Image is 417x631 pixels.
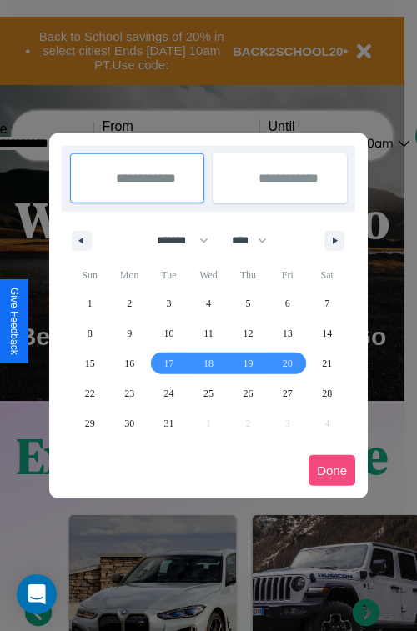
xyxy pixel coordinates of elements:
[203,378,214,408] span: 25
[309,455,355,486] button: Done
[188,262,228,288] span: Wed
[149,318,188,348] button: 10
[149,262,188,288] span: Tue
[85,348,95,378] span: 15
[203,348,214,378] span: 18
[268,348,307,378] button: 20
[109,408,148,438] button: 30
[167,288,172,318] span: 3
[70,408,109,438] button: 29
[88,318,93,348] span: 8
[188,378,228,408] button: 25
[88,288,93,318] span: 1
[283,348,293,378] span: 20
[188,318,228,348] button: 11
[229,318,268,348] button: 12
[85,378,95,408] span: 22
[188,288,228,318] button: 4
[283,378,293,408] span: 27
[70,318,109,348] button: 8
[149,348,188,378] button: 17
[85,408,95,438] span: 29
[17,574,57,614] div: Open Intercom Messenger
[229,288,268,318] button: 5
[268,262,307,288] span: Fri
[308,378,347,408] button: 28
[322,378,332,408] span: 28
[124,408,134,438] span: 30
[308,348,347,378] button: 21
[268,318,307,348] button: 13
[149,378,188,408] button: 24
[109,318,148,348] button: 9
[243,318,253,348] span: 12
[164,408,174,438] span: 31
[109,378,148,408] button: 23
[229,262,268,288] span: Thu
[164,378,174,408] span: 24
[70,378,109,408] button: 22
[164,318,174,348] span: 10
[322,348,332,378] span: 21
[70,348,109,378] button: 15
[127,318,132,348] span: 9
[188,348,228,378] button: 18
[149,408,188,438] button: 31
[164,348,174,378] span: 17
[203,318,214,348] span: 11
[149,288,188,318] button: 3
[268,288,307,318] button: 6
[70,262,109,288] span: Sun
[308,288,347,318] button: 7
[308,318,347,348] button: 14
[229,348,268,378] button: 19
[124,378,134,408] span: 23
[283,318,293,348] span: 13
[243,378,253,408] span: 26
[229,378,268,408] button: 26
[324,288,329,318] span: 7
[127,288,132,318] span: 2
[308,262,347,288] span: Sat
[109,348,148,378] button: 16
[8,288,20,355] div: Give Feedback
[285,288,290,318] span: 6
[109,262,148,288] span: Mon
[109,288,148,318] button: 2
[322,318,332,348] span: 14
[206,288,211,318] span: 4
[268,378,307,408] button: 27
[70,288,109,318] button: 1
[245,288,250,318] span: 5
[124,348,134,378] span: 16
[243,348,253,378] span: 19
